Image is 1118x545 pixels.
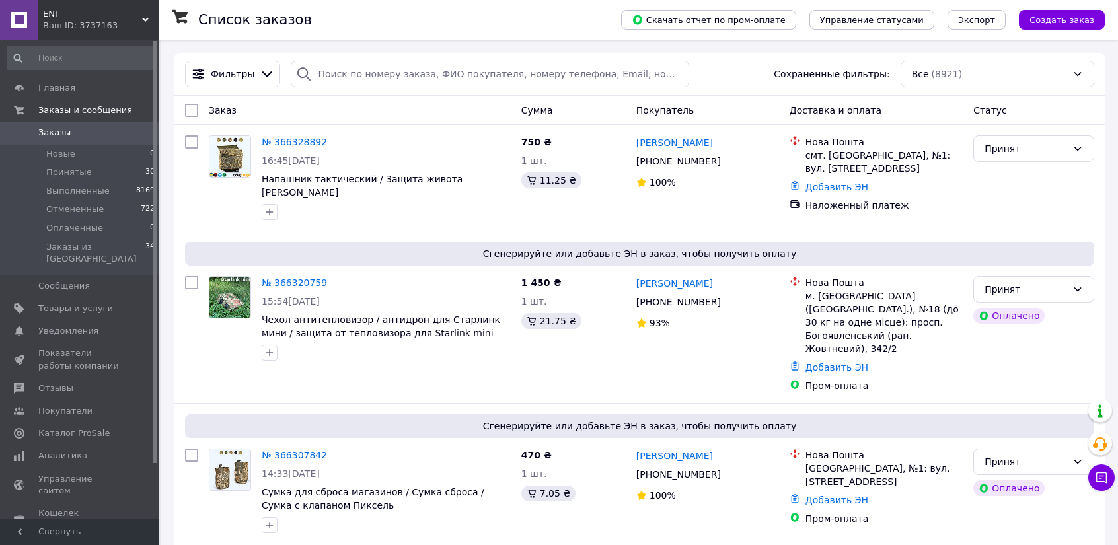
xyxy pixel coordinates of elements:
span: 0 [150,148,155,160]
a: [PERSON_NAME] [636,449,713,462]
input: Поиск по номеру заказа, ФИО покупателя, номеру телефона, Email, номеру накладной [291,61,689,87]
span: Сгенерируйте или добавьте ЭН в заказ, чтобы получить оплату [190,247,1089,260]
img: Фото товару [209,277,250,318]
span: Сохраненные фильтры: [774,67,889,81]
div: 7.05 ₴ [521,486,576,501]
span: Оплаченные [46,222,103,234]
h1: Список заказов [198,12,312,28]
span: Покупатели [38,405,93,417]
a: Чехол антитепловизор / антидрон для Старлинк мини / защита от тепловизора для Starlink mini [262,314,500,338]
span: Товары и услуги [38,303,113,314]
div: Оплачено [973,308,1045,324]
span: Сообщения [38,280,90,292]
a: Фото товару [209,135,251,178]
span: 722 [141,203,155,215]
button: Экспорт [948,10,1006,30]
input: Поиск [7,46,156,70]
a: № 366307842 [262,450,327,460]
span: 470 ₴ [521,450,552,460]
span: 1 шт. [521,155,547,166]
span: Экспорт [958,15,995,25]
span: 0 [150,222,155,234]
span: Фильтры [211,67,254,81]
div: Принят [985,282,1067,297]
a: Сумка для сброса магазинов / Сумка сброса / Сумка с клапаном Пиксель [262,487,484,511]
span: Аналитика [38,450,87,462]
div: Принят [985,454,1067,469]
div: Пром-оплата [805,512,963,525]
span: Уведомления [38,325,98,337]
span: Скачать отчет по пром-оплате [632,14,786,26]
a: [PERSON_NAME] [636,136,713,149]
div: [PHONE_NUMBER] [634,152,724,170]
a: [PERSON_NAME] [636,277,713,290]
span: 16:45[DATE] [262,155,320,166]
a: Напашник тактический / Защита живота [PERSON_NAME] [262,174,463,198]
a: Добавить ЭН [805,495,868,505]
div: м. [GEOGRAPHIC_DATA] ([GEOGRAPHIC_DATA].), №18 (до 30 кг на одне місце): просп. Богоявленський (р... [805,289,963,355]
div: Принят [985,141,1067,156]
span: Заказ [209,105,237,116]
span: 34 [145,241,155,265]
span: Все [912,67,929,81]
button: Управление статусами [809,10,934,30]
div: Пром-оплата [805,379,963,392]
div: Наложенный платеж [805,199,963,212]
span: Управление статусами [820,15,924,25]
button: Создать заказ [1019,10,1105,30]
div: [GEOGRAPHIC_DATA], №1: вул. [STREET_ADDRESS] [805,462,963,488]
div: Нова Пошта [805,449,963,462]
span: 1 450 ₴ [521,277,562,288]
span: 100% [650,490,676,501]
span: Заказы из [GEOGRAPHIC_DATA] [46,241,145,265]
span: 1 шт. [521,468,547,479]
img: Фото товару [209,136,250,177]
span: 8169 [136,185,155,197]
span: Новые [46,148,75,160]
span: Покупатель [636,105,694,116]
span: Главная [38,82,75,94]
span: Доставка и оплата [790,105,881,116]
span: Заказы [38,127,71,139]
a: № 366328892 [262,137,327,147]
span: Заказы и сообщения [38,104,132,116]
div: [PHONE_NUMBER] [634,465,724,484]
span: Кошелек компании [38,507,122,531]
a: Фото товару [209,276,251,318]
span: Каталог ProSale [38,427,110,439]
div: Нова Пошта [805,276,963,289]
div: 11.25 ₴ [521,172,581,188]
button: Скачать отчет по пром-оплате [621,10,796,30]
span: Отзывы [38,382,73,394]
div: смт. [GEOGRAPHIC_DATA], №1: вул. [STREET_ADDRESS] [805,149,963,175]
span: 14:33[DATE] [262,468,320,479]
span: Отмененные [46,203,104,215]
a: № 366320759 [262,277,327,288]
span: 30 [145,166,155,178]
div: Оплачено [973,480,1045,496]
span: Сумма [521,105,553,116]
span: Статус [973,105,1007,116]
span: Сгенерируйте или добавьте ЭН в заказ, чтобы получить оплату [190,419,1089,433]
span: Создать заказ [1029,15,1094,25]
span: 750 ₴ [521,137,552,147]
div: Ваш ID: 3737163 [43,20,159,32]
span: Показатели работы компании [38,347,122,371]
span: 15:54[DATE] [262,296,320,307]
span: 100% [650,177,676,188]
img: Фото товару [209,449,250,490]
span: Принятые [46,166,92,178]
span: (8921) [932,69,963,79]
div: [PHONE_NUMBER] [634,293,724,311]
span: 1 шт. [521,296,547,307]
span: 93% [650,318,670,328]
div: 21.75 ₴ [521,313,581,329]
span: Управление сайтом [38,473,122,497]
a: Фото товару [209,449,251,491]
a: Создать заказ [1006,14,1105,24]
div: Нова Пошта [805,135,963,149]
a: Добавить ЭН [805,182,868,192]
